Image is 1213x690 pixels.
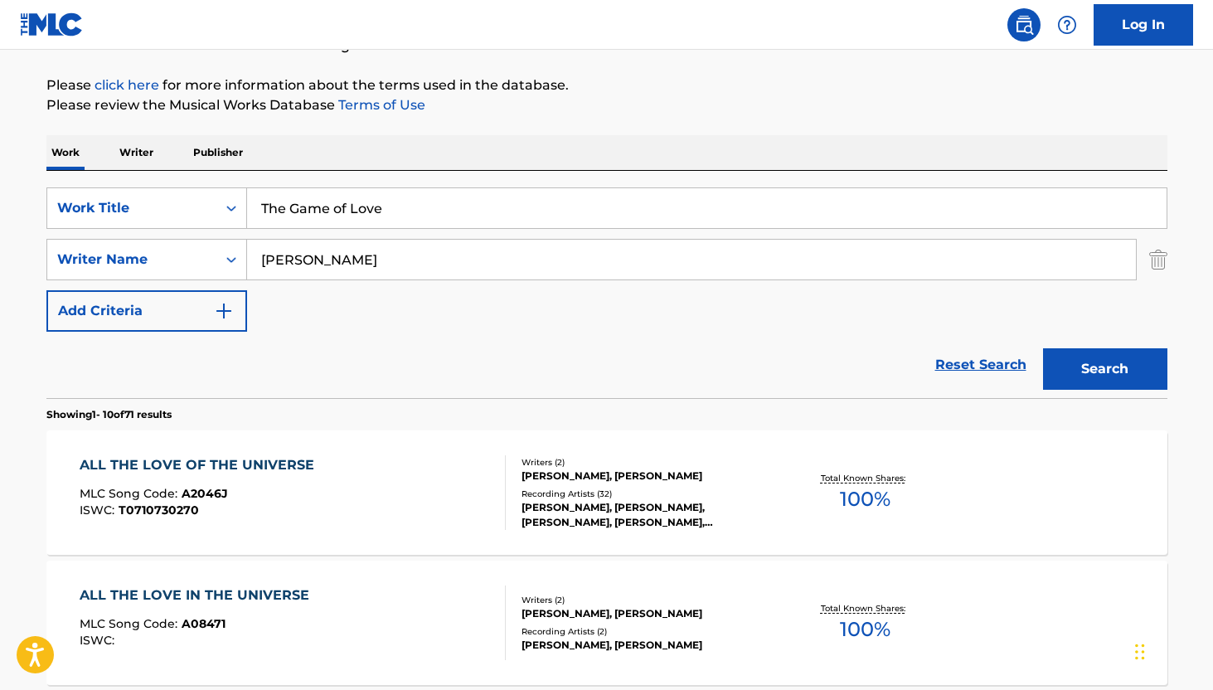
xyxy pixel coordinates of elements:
[335,97,425,113] a: Terms of Use
[20,12,84,36] img: MLC Logo
[182,486,228,501] span: A2046J
[80,616,182,631] span: MLC Song Code :
[927,347,1035,383] a: Reset Search
[1094,4,1193,46] a: Log In
[188,135,248,170] p: Publisher
[522,638,772,653] div: [PERSON_NAME], [PERSON_NAME]
[1007,8,1041,41] a: Public Search
[80,633,119,648] span: ISWC :
[80,486,182,501] span: MLC Song Code :
[46,407,172,422] p: Showing 1 - 10 of 71 results
[114,135,158,170] p: Writer
[522,606,772,621] div: [PERSON_NAME], [PERSON_NAME]
[46,135,85,170] p: Work
[119,503,199,517] span: T0710730270
[80,503,119,517] span: ISWC :
[182,616,226,631] span: A08471
[46,187,1167,398] form: Search Form
[95,77,159,93] a: click here
[522,500,772,530] div: [PERSON_NAME], [PERSON_NAME], [PERSON_NAME], [PERSON_NAME], [PERSON_NAME], [PERSON_NAME], [PERSON...
[840,615,890,644] span: 100 %
[46,430,1167,555] a: ALL THE LOVE OF THE UNIVERSEMLC Song Code:A2046JISWC:T0710730270Writers (2)[PERSON_NAME], [PERSON...
[522,469,772,483] div: [PERSON_NAME], [PERSON_NAME]
[522,625,772,638] div: Recording Artists ( 2 )
[821,472,910,484] p: Total Known Shares:
[46,290,247,332] button: Add Criteria
[46,95,1167,115] p: Please review the Musical Works Database
[1050,8,1084,41] div: Help
[1130,610,1213,690] iframe: Chat Widget
[1014,15,1034,35] img: search
[1149,239,1167,280] img: Delete Criterion
[522,456,772,469] div: Writers ( 2 )
[1135,627,1145,677] div: Drag
[840,484,890,514] span: 100 %
[46,561,1167,685] a: ALL THE LOVE IN THE UNIVERSEMLC Song Code:A08471ISWC:Writers (2)[PERSON_NAME], [PERSON_NAME]Recor...
[80,586,318,605] div: ALL THE LOVE IN THE UNIVERSE
[1057,15,1077,35] img: help
[57,250,206,270] div: Writer Name
[522,488,772,500] div: Recording Artists ( 32 )
[46,75,1167,95] p: Please for more information about the terms used in the database.
[214,301,234,321] img: 9d2ae6d4665cec9f34b9.svg
[80,455,323,475] div: ALL THE LOVE OF THE UNIVERSE
[522,594,772,606] div: Writers ( 2 )
[1043,348,1167,390] button: Search
[57,198,206,218] div: Work Title
[821,602,910,615] p: Total Known Shares:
